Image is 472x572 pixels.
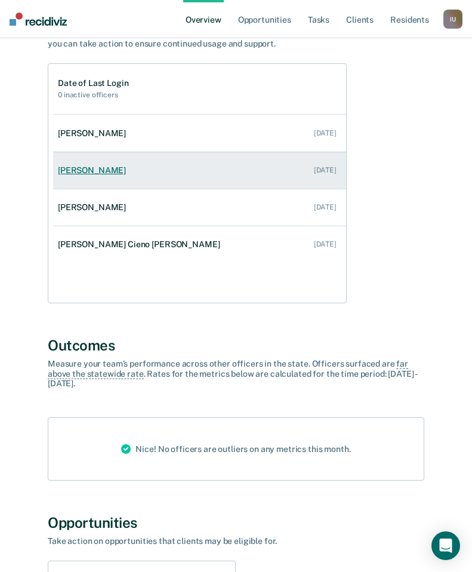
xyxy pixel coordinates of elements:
[58,239,224,250] div: [PERSON_NAME] Cieno [PERSON_NAME]
[53,190,346,225] a: [PERSON_NAME] [DATE]
[58,91,128,99] h2: 0 inactive officers
[48,514,424,531] div: Opportunities
[58,202,131,213] div: [PERSON_NAME]
[314,166,337,174] div: [DATE]
[48,536,424,546] div: Take action on opportunities that clients may be eligible for.
[58,128,131,139] div: [PERSON_NAME]
[48,29,424,49] div: View the last log-in date for each officer. Any officer inactive for over 30 days will be flagged...
[48,359,408,379] span: far above the statewide rate
[58,78,128,88] h1: Date of Last Login
[112,418,360,480] div: Nice! No officers are outliers on any metrics this month.
[58,165,131,176] div: [PERSON_NAME]
[443,10,462,29] button: IU
[443,10,462,29] div: I U
[53,116,346,150] a: [PERSON_NAME] [DATE]
[314,203,337,211] div: [DATE]
[10,13,67,26] img: Recidiviz
[53,227,346,262] a: [PERSON_NAME] Cieno [PERSON_NAME] [DATE]
[431,531,460,560] div: Open Intercom Messenger
[48,337,424,354] div: Outcomes
[314,240,337,248] div: [DATE]
[314,129,337,137] div: [DATE]
[48,359,424,389] div: Measure your team’s performance across other officer s in the state. Officer s surfaced are . Rat...
[53,153,346,187] a: [PERSON_NAME] [DATE]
